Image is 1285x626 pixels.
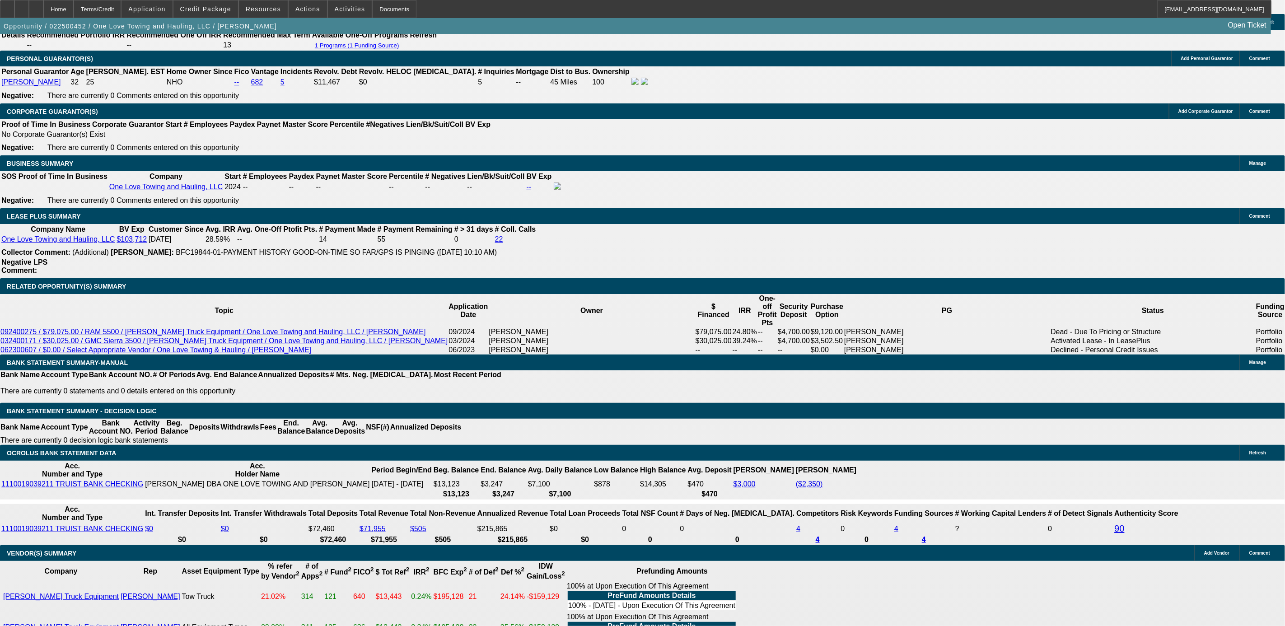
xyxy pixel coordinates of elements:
[223,41,311,50] td: 13
[1256,327,1285,336] td: Portfolio
[305,419,334,436] th: Avg. Balance
[353,582,374,612] td: 640
[319,570,322,577] sup: 2
[239,0,288,18] button: Resources
[220,505,307,522] th: Int. Transfer Withdrawals
[173,0,238,18] button: Credit Package
[621,535,678,544] th: 0
[687,462,732,479] th: Avg. Deposit
[324,568,351,576] b: # Fund
[640,480,686,489] td: $14,305
[366,121,405,128] b: #Negatives
[133,419,160,436] th: Activity Period
[145,525,153,533] a: $0
[434,370,502,379] th: Most Recent Period
[480,480,526,489] td: $3,247
[592,68,630,75] b: Ownership
[568,601,736,610] td: 100% - [DATE] - Upon Execution Of This Agreement
[695,327,732,336] td: $79,075.00
[371,462,432,479] th: Period Begin/End
[92,121,164,128] b: Corporate Guarantor
[370,566,374,573] sup: 2
[1050,346,1256,355] td: Declined - Personal Credit Issues
[448,346,488,355] td: 06/2023
[567,582,777,611] div: 100% at Upon Execution Of This Agreement
[47,144,239,151] span: There are currently 0 Comments entered on this opportunity
[406,121,463,128] b: Lien/Bk/Suit/Coll
[1249,109,1270,114] span: Comment
[371,480,432,489] td: [DATE] - [DATE]
[119,225,145,233] b: BV Exp
[353,568,374,576] b: FICO
[1,92,34,99] b: Negative:
[260,419,277,436] th: Fees
[301,562,322,580] b: # of Apps
[189,419,220,436] th: Deposits
[489,327,695,336] td: [PERSON_NAME]
[318,235,376,244] td: 14
[695,294,732,327] th: $ Financed
[165,121,182,128] b: Start
[528,480,593,489] td: $7,100
[1,480,143,488] a: 1110019039211 TRUIST BANK CHECKING
[7,160,73,167] span: BUSINESS SUMMARY
[7,283,126,290] span: RELATED OPPORTUNITY(S) SUMMARY
[72,248,109,256] span: (Additional)
[810,346,844,355] td: $0.00
[480,462,526,479] th: End. Balance
[550,77,591,87] td: 45 Miles
[308,505,358,522] th: Total Deposits
[126,41,222,50] td: --
[426,566,429,573] sup: 2
[289,0,327,18] button: Actions
[489,294,695,327] th: Owner
[257,121,328,128] b: Paynet Master Score
[7,550,76,557] span: VENDOR(S) SUMMARY
[687,490,732,499] th: $470
[301,582,323,612] td: 314
[3,593,119,600] a: [PERSON_NAME] Truck Equipment
[1114,505,1179,522] th: Authenticity Score
[526,582,565,612] td: -$159,129
[844,294,1050,327] th: PG
[277,419,305,436] th: End. Balance
[0,346,311,354] a: 062300607 / $0.00 / Select Appropriate Vendor / One Love Towing & Hauling / [PERSON_NAME]
[86,68,165,75] b: [PERSON_NAME]. EST
[1,130,495,139] td: No Corporate Guarantor(s) Exist
[732,294,757,327] th: IRR
[1,172,17,181] th: SOS
[796,480,823,488] a: ($2,350)
[243,183,248,191] span: --
[810,336,844,346] td: $3,502.50
[593,462,639,479] th: Low Balance
[448,294,488,327] th: Application Date
[237,225,317,233] b: Avg. One-Off Ptofit Pts.
[145,462,370,479] th: Acc. Holder Name
[251,78,263,86] a: 682
[1,462,144,479] th: Acc. Number and Type
[1249,214,1270,219] span: Comment
[375,582,410,612] td: $13,443
[1047,505,1113,522] th: # of Detect Signals
[448,327,488,336] td: 09/2024
[31,225,85,233] b: Company Name
[434,568,467,576] b: BFC Exp
[687,480,732,489] td: $470
[516,77,549,87] td: --
[7,449,116,457] span: OCROLUS BANK STATEMENT DATA
[224,182,241,192] td: 2024
[237,235,318,244] td: --
[495,225,536,233] b: # Coll. Calls
[45,567,78,575] b: Company
[1,248,70,256] b: Collector Comment:
[1115,523,1125,533] a: 90
[47,92,239,99] span: There are currently 0 Comments entered on this opportunity
[308,523,358,534] td: $72,460
[150,173,182,180] b: Company
[495,566,499,573] sup: 2
[389,183,423,191] div: --
[796,505,839,522] th: Competitors
[734,480,756,488] a: $3,000
[608,592,696,599] b: PreFund Amounts Details
[348,566,351,573] sup: 2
